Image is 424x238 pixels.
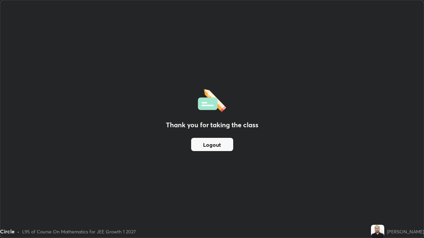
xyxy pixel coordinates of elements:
img: offlineFeedback.1438e8b3.svg [198,87,226,112]
div: • [17,228,20,235]
div: [PERSON_NAME] [387,228,424,235]
button: Logout [191,138,233,151]
div: L95 of Course On Mathematics for JEE Growth 1 2027 [22,228,136,235]
h2: Thank you for taking the class [166,120,258,130]
img: 83f50dee00534478af7b78a8c624c472.jpg [371,225,384,238]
